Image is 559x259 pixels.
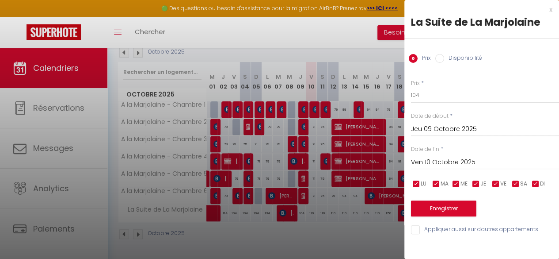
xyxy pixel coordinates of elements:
[500,180,506,188] span: VE
[411,112,449,120] label: Date de début
[421,180,426,188] span: LU
[411,145,439,154] label: Date de fin
[444,54,482,64] label: Disponibilité
[411,201,476,216] button: Enregistrer
[418,54,431,64] label: Prix
[520,180,527,188] span: SA
[460,180,468,188] span: ME
[411,15,552,29] div: La Suite de La Marjolaine
[404,4,552,15] div: x
[441,180,449,188] span: MA
[480,180,486,188] span: JE
[411,79,420,88] label: Prix
[540,180,545,188] span: DI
